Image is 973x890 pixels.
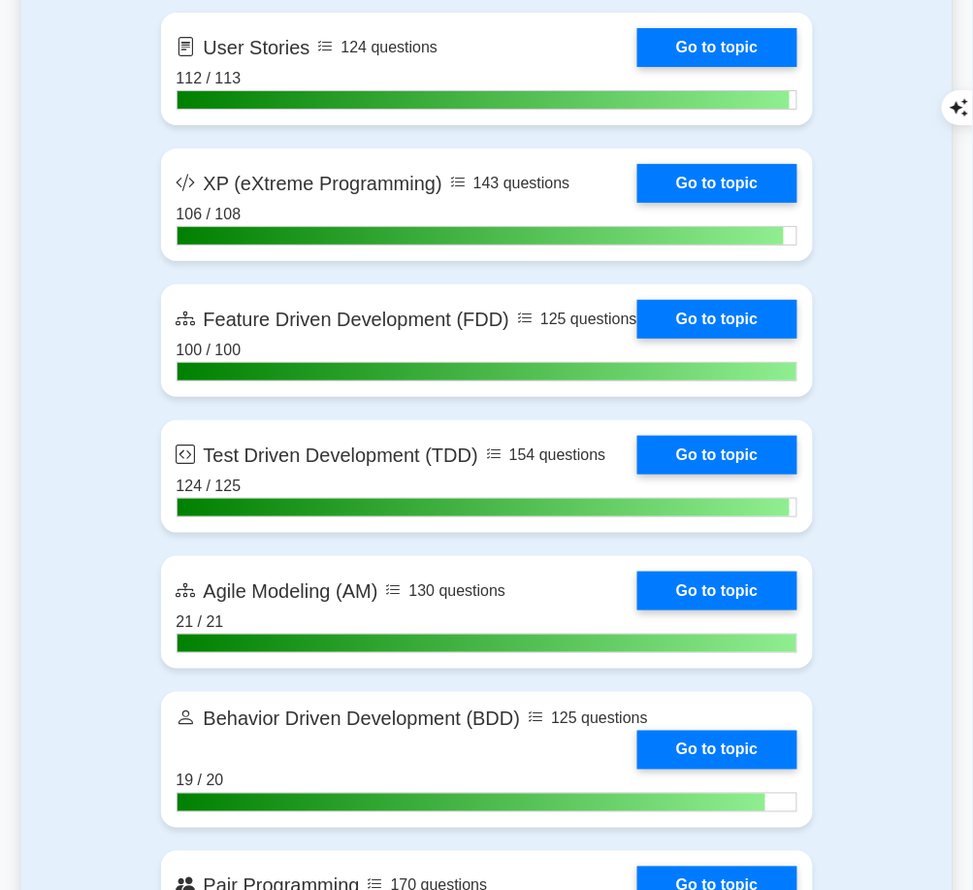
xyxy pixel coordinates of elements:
a: Go to topic [637,28,796,67]
a: Go to topic [637,164,796,203]
a: Go to topic [637,572,796,610]
a: Go to topic [637,731,796,770]
a: Go to topic [637,300,796,339]
a: Go to topic [637,436,796,475]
